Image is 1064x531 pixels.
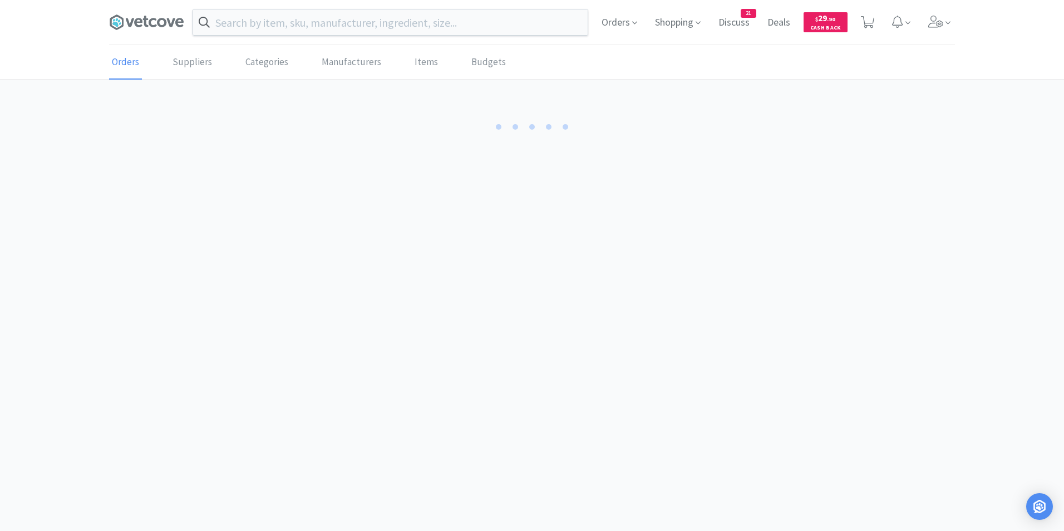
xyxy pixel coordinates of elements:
[412,46,441,80] a: Items
[243,46,291,80] a: Categories
[170,46,215,80] a: Suppliers
[815,16,818,23] span: $
[763,18,795,28] a: Deals
[815,13,835,23] span: 29
[741,9,756,17] span: 21
[193,9,588,35] input: Search by item, sku, manufacturer, ingredient, size...
[1026,493,1053,520] div: Open Intercom Messenger
[469,46,509,80] a: Budgets
[319,46,384,80] a: Manufacturers
[714,18,754,28] a: Discuss21
[109,46,142,80] a: Orders
[827,16,835,23] span: . 90
[804,7,848,37] a: $29.90Cash Back
[810,25,841,32] span: Cash Back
